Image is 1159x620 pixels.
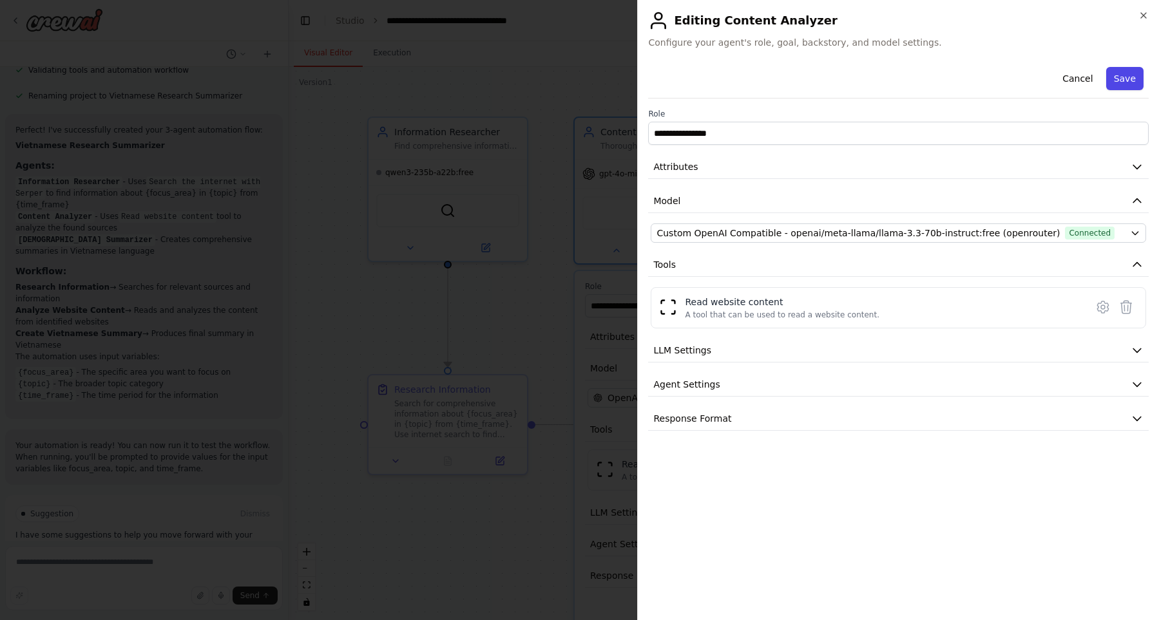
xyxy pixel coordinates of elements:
button: LLM Settings [648,339,1149,362]
span: Tools [653,258,676,271]
button: Cancel [1055,67,1100,90]
span: Configure your agent's role, goal, backstory, and model settings. [648,36,1149,49]
span: Agent Settings [653,378,720,391]
button: Tools [648,253,1149,277]
span: Response Format [653,412,731,425]
button: Custom OpenAI Compatible - openai/meta-llama/llama-3.3-70b-instruct:free (openrouter)Connected [651,223,1146,243]
span: Model [653,194,680,207]
label: Role [648,109,1149,119]
div: Read website content [685,296,879,308]
span: Custom OpenAI Compatible - openai/meta-llama/llama-3.3-70b-instruct:free (openrouter) [656,227,1060,240]
button: Response Format [648,407,1149,431]
span: Attributes [653,160,698,173]
button: Delete tool [1115,296,1138,319]
button: Attributes [648,155,1149,179]
button: Agent Settings [648,373,1149,397]
button: Save [1106,67,1144,90]
div: A tool that can be used to read a website content. [685,310,879,320]
span: Connected [1065,227,1115,240]
button: Configure tool [1091,296,1115,319]
h2: Editing Content Analyzer [648,10,1149,31]
span: LLM Settings [653,344,711,357]
button: Model [648,189,1149,213]
img: ScrapeWebsiteTool [659,298,677,316]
